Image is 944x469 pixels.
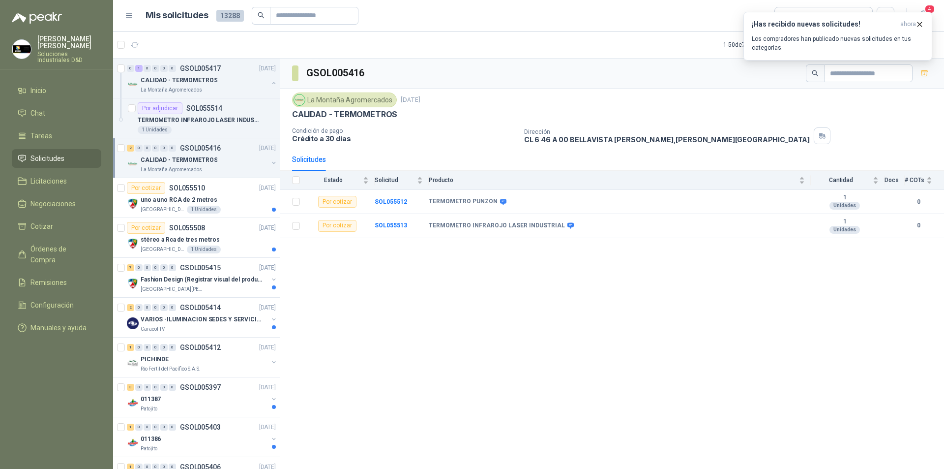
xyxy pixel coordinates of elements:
[12,217,101,236] a: Cotizar
[141,156,217,165] p: CALIDAD - TERMOMETROS
[113,98,280,138] a: Por adjudicarSOL055514TERMOMETRO INFRAROJO LASER INDUSTRIAL1 Unidades
[829,226,860,234] div: Unidades
[292,93,397,107] div: La Montaña Agromercados
[113,218,280,258] a: Por cotizarSOL055508[DATE] Company Logostéreo a Rca de tres metros[GEOGRAPHIC_DATA][PERSON_NAME]1...
[524,128,810,135] p: Dirección
[12,126,101,145] a: Tareas
[306,65,366,81] h3: GSOL005416
[12,240,101,269] a: Órdenes de Compra
[141,235,220,245] p: stéreo a Rca de tres metros
[127,302,278,333] a: 2 0 0 0 0 0 GSOL005414[DATE] Company LogoVARIOS -ILUMINACION SEDES Y SERVICIOSCaracol TV
[294,94,305,105] img: Company Logo
[30,300,74,311] span: Configuración
[259,184,276,193] p: [DATE]
[127,384,134,391] div: 3
[187,246,221,253] div: 1 Unidades
[127,238,139,250] img: Company Logo
[524,135,810,144] p: CL 6 46 A 00 BELLAVISTA [PERSON_NAME] , [PERSON_NAME][GEOGRAPHIC_DATA]
[12,318,101,337] a: Manuales y ayuda
[811,194,879,202] b: 1
[127,145,134,152] div: 2
[127,264,134,271] div: 7
[292,127,516,134] p: Condición de pago
[135,145,143,152] div: 0
[135,344,143,351] div: 0
[30,322,87,333] span: Manuales y ayuda
[127,65,134,72] div: 0
[160,304,168,311] div: 0
[144,304,151,311] div: 0
[160,424,168,431] div: 0
[152,264,159,271] div: 0
[292,154,326,165] div: Solicitudes
[160,65,168,72] div: 0
[259,303,276,313] p: [DATE]
[152,344,159,351] div: 0
[811,177,871,184] span: Cantidad
[138,126,172,134] div: 1 Unidades
[306,177,361,184] span: Estado
[169,264,176,271] div: 0
[127,198,139,210] img: Company Logo
[30,130,52,141] span: Tareas
[12,40,31,59] img: Company Logo
[127,342,278,373] a: 1 0 0 0 0 0 GSOL005412[DATE] Company LogoPICHINDERio Fertil del Pacífico S.A.S.
[30,153,64,164] span: Solicitudes
[186,105,222,112] p: SOL055514
[292,134,516,143] p: Crédito a 30 días
[12,172,101,190] a: Licitaciones
[37,35,101,49] p: [PERSON_NAME] [PERSON_NAME]
[180,304,221,311] p: GSOL005414
[829,202,860,210] div: Unidades
[752,20,896,29] h3: ¡Has recibido nuevas solicitudes!
[141,76,217,85] p: CALIDAD - TERMOMETROS
[169,304,176,311] div: 0
[135,424,143,431] div: 0
[169,344,176,351] div: 0
[905,177,924,184] span: # COTs
[375,222,407,229] b: SOL055513
[12,149,101,168] a: Solicitudes
[146,8,208,23] h1: Mis solicitudes
[169,384,176,391] div: 0
[812,70,819,77] span: search
[429,222,565,230] b: TERMOMETRO INFRAROJO LASER INDUSTRIAL
[141,246,185,253] p: [GEOGRAPHIC_DATA][PERSON_NAME]
[127,397,139,409] img: Company Logo
[180,424,221,431] p: GSOL005403
[169,65,176,72] div: 0
[127,63,278,94] a: 0 1 0 0 0 0 GSOL005417[DATE] Company LogoCALIDAD - TERMOMETROSLa Montaña Agromercados
[127,437,139,449] img: Company Logo
[30,221,53,232] span: Cotizar
[30,108,45,119] span: Chat
[144,145,151,152] div: 0
[127,344,134,351] div: 1
[306,171,375,190] th: Estado
[375,198,407,205] a: SOL055512
[127,421,278,453] a: 1 0 0 0 0 0 GSOL005403[DATE] Company Logo011386Patojito
[127,182,165,194] div: Por cotizar
[135,65,143,72] div: 1
[30,244,92,265] span: Órdenes de Compra
[12,104,101,123] a: Chat
[429,177,797,184] span: Producto
[30,176,67,187] span: Licitaciones
[127,424,134,431] div: 1
[160,264,168,271] div: 0
[900,20,916,29] span: ahora
[30,277,67,288] span: Remisiones
[152,65,159,72] div: 0
[138,116,260,125] p: TERMOMETRO INFRAROJO LASER INDUSTRIAL
[429,198,498,206] b: TERMOMETRO PUNZON
[259,343,276,352] p: [DATE]
[375,171,429,190] th: Solicitud
[12,81,101,100] a: Inicio
[144,384,151,391] div: 0
[318,220,356,232] div: Por cotizar
[141,86,202,94] p: La Montaña Agromercados
[924,4,935,14] span: 4
[169,145,176,152] div: 0
[885,171,905,190] th: Docs
[914,7,932,25] button: 4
